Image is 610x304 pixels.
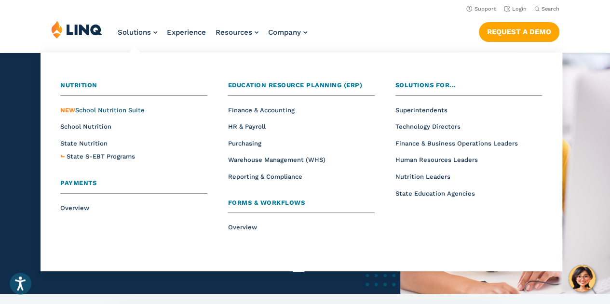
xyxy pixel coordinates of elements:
a: State Nutrition [60,140,108,147]
nav: Button Navigation [479,20,559,41]
a: Forms & Workflows [228,198,375,213]
span: Resources [216,28,252,37]
span: Payments [60,179,96,186]
a: Nutrition [60,80,207,96]
a: HR & Payroll [228,123,265,130]
a: Resources [216,28,258,37]
a: Support [466,6,496,12]
a: State S-EBT Programs [67,152,135,162]
a: NEWSchool Nutrition Suite [60,106,145,114]
a: State Education Agencies [395,190,475,197]
a: Purchasing [228,140,261,147]
span: School Nutrition Suite [60,106,145,114]
a: Superintendents [395,106,447,114]
a: Nutrition Leaders [395,173,450,180]
button: Hello, have a question? Let’s chat. [569,265,596,292]
span: Company [268,28,301,37]
span: Forms & Workflows [228,199,305,206]
a: Payments [60,178,207,194]
a: Reporting & Compliance [228,173,302,180]
a: Login [504,6,527,12]
button: Open Search Bar [534,5,559,13]
span: Nutrition [60,81,97,89]
span: State S-EBT Programs [67,153,135,160]
a: School Nutrition [60,123,111,130]
a: Finance & Business Operations Leaders [395,140,518,147]
a: Overview [60,204,89,211]
a: Request a Demo [479,22,559,41]
a: Company [268,28,307,37]
a: Finance & Accounting [228,106,294,114]
a: Solutions for... [395,80,542,96]
a: Technology Directors [395,123,461,130]
a: Human Resources Leaders [395,156,478,163]
a: Experience [167,28,206,37]
span: NEW [60,106,75,114]
img: LINQ | K‑12 Software [51,20,102,39]
span: Solutions for... [395,81,456,89]
a: Education Resource Planning (ERP) [228,80,375,96]
span: Education Resource Planning (ERP) [228,81,362,89]
a: Overview [228,224,257,231]
a: Warehouse Management (WHS) [228,156,325,163]
span: Search [542,6,559,12]
a: Solutions [118,28,157,37]
nav: Primary Navigation [118,20,307,52]
span: Solutions [118,28,151,37]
